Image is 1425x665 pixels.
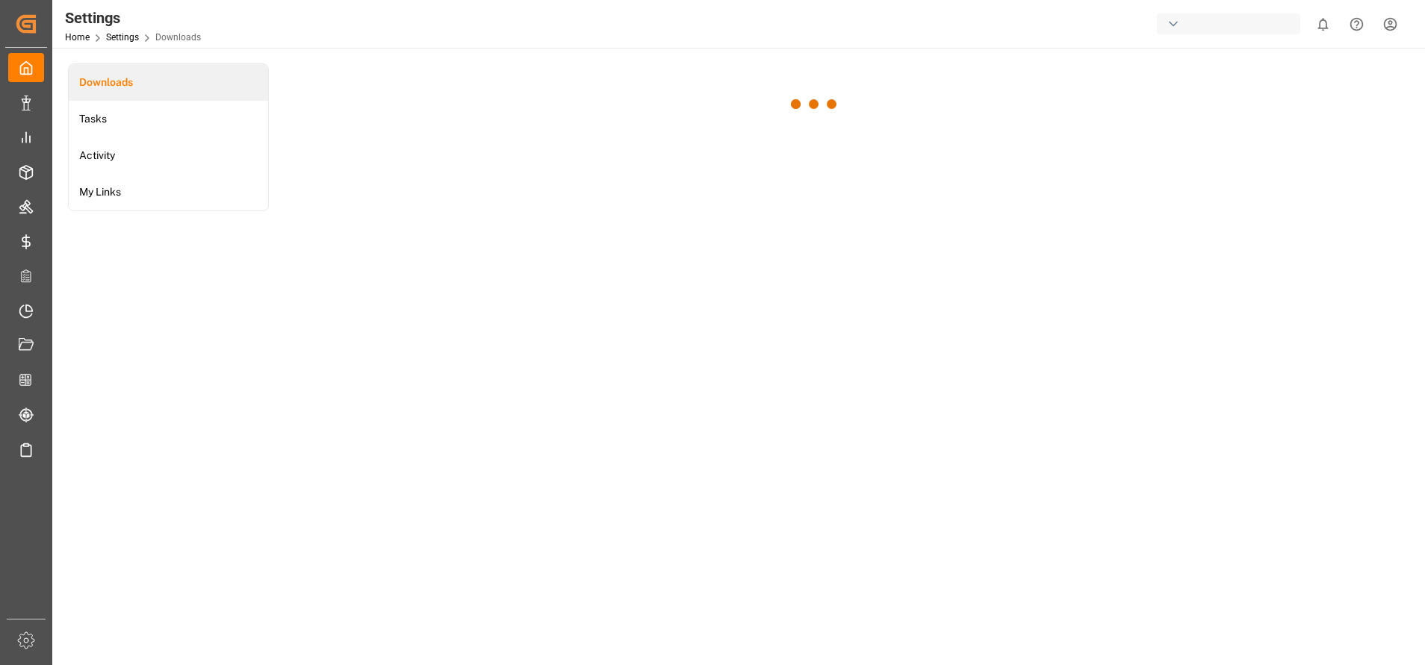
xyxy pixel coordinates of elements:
[69,64,268,101] a: Downloads
[1306,7,1340,41] button: show 0 new notifications
[69,137,268,174] a: Activity
[69,101,268,137] a: Tasks
[69,174,268,210] a: My Links
[65,32,90,43] a: Home
[1340,7,1373,41] button: Help Center
[106,32,139,43] a: Settings
[65,7,201,29] div: Settings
